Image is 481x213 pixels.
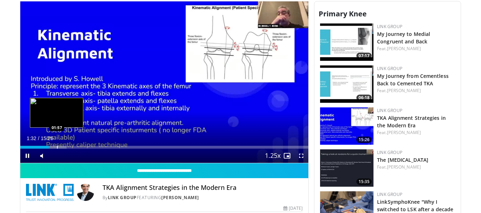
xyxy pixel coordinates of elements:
[26,184,74,201] img: LINK Group
[377,73,449,87] a: My Journey from Cementless Back to Cemented TKA
[377,31,430,45] a: My Journey to Medial Congruent and Back
[320,149,373,187] img: 3ae481c4-bb71-486e-adf4-2fddcf562bc6.150x105_q85_crop-smart_upscale.jpg
[377,115,446,129] a: TKA Alignment Strategies in the Modern Era
[30,98,83,128] img: image.jpeg
[377,129,455,136] div: Feat.
[320,65,373,103] a: 06:18
[41,135,53,141] span: 15:25
[320,23,373,61] a: 07:17
[320,107,373,145] img: 9280245d-baef-4c0a-bb06-6ca7c930e227.150x105_q85_crop-smart_upscale.jpg
[356,137,372,143] span: 15:26
[320,65,373,103] img: d0ab9b2b-a620-49ec-b261-98432bd3b95c.150x105_q85_crop-smart_upscale.jpg
[108,195,137,201] a: LINK Group
[266,149,280,163] button: Playback Rate
[377,191,402,197] a: LINK Group
[387,87,421,94] a: [PERSON_NAME]
[377,46,455,52] div: Feat.
[77,184,94,201] img: Avatar
[35,149,49,163] button: Mute
[27,135,36,141] span: 1:32
[319,9,367,18] span: Primary Knee
[377,164,455,170] div: Feat.
[377,23,402,30] a: LINK Group
[377,149,402,155] a: LINK Group
[377,156,428,163] a: The [MEDICAL_DATA]
[161,195,199,201] a: [PERSON_NAME]
[387,164,421,170] a: [PERSON_NAME]
[103,184,303,192] h4: TKA Alignment Strategies in the Modern Era
[320,23,373,61] img: 996abfc1-cbb0-4ade-a03d-4430906441a7.150x105_q85_crop-smart_upscale.jpg
[356,95,372,101] span: 06:18
[387,129,421,135] a: [PERSON_NAME]
[377,107,402,113] a: LINK Group
[20,149,35,163] button: Pause
[38,135,40,141] span: /
[280,149,294,163] button: Enable picture-in-picture mode
[283,205,303,212] div: [DATE]
[103,195,303,201] div: By FEATURING
[356,179,372,185] span: 15:35
[356,53,372,59] span: 07:17
[387,46,421,52] a: [PERSON_NAME]
[320,107,373,145] a: 15:26
[377,87,455,94] div: Feat.
[20,146,309,149] div: Progress Bar
[377,65,402,71] a: LINK Group
[320,149,373,187] a: 15:35
[294,149,308,163] button: Fullscreen
[20,1,309,164] video-js: Video Player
